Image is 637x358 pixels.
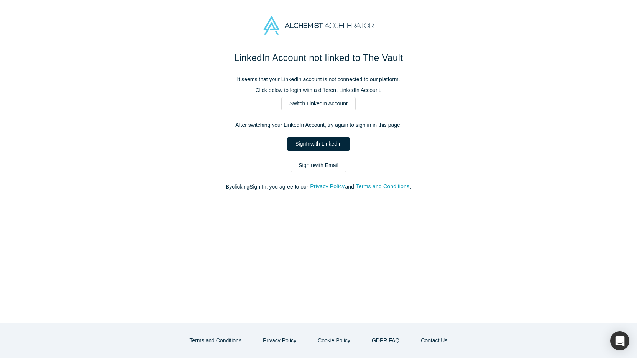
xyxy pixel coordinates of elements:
p: After switching your LinkedIn Account, try again to sign in in this page. [158,121,479,129]
button: Contact Us [413,334,455,347]
a: SignInwith Email [291,159,346,172]
p: By clicking Sign In , you agree to our and . [158,183,479,191]
button: Terms and Conditions [182,334,250,347]
a: GDPR FAQ [364,334,407,347]
button: Privacy Policy [310,182,345,191]
h1: LinkedIn Account not linked to The Vault [158,51,479,65]
button: Privacy Policy [255,334,304,347]
button: Terms and Conditions [356,182,410,191]
p: Click below to login with a different LinkedIn Account. [158,86,479,94]
a: SignInwith LinkedIn [287,137,350,151]
a: Switch LinkedIn Account [281,97,356,110]
button: Cookie Policy [310,334,358,347]
img: Alchemist Accelerator Logo [263,16,374,35]
p: It seems that your LinkedIn account is not connected to our platform. [158,76,479,84]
